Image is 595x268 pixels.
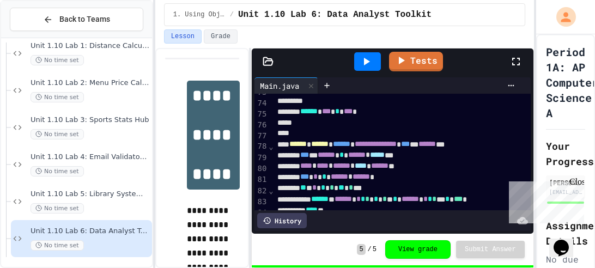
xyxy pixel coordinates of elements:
iframe: chat widget [549,224,584,257]
span: Fold line [268,209,274,217]
h2: Your Progress [546,138,585,169]
span: 5 [373,245,377,254]
h2: Assignment Details [546,218,585,248]
div: 81 [254,174,268,185]
button: View grade [385,240,451,259]
span: / [368,245,372,254]
span: No time set [31,55,84,65]
div: 75 [254,109,268,120]
span: 1. Using Objects and Methods [173,10,226,19]
div: My Account [545,4,579,29]
div: 82 [254,186,268,197]
span: 5 [357,244,365,255]
div: Main.java [254,77,318,94]
div: 79 [254,153,268,163]
button: Back to Teams [10,8,143,31]
div: 77 [254,131,268,142]
span: Unit 1.10 Lab 3: Sports Stats Hub [31,115,150,125]
span: Fold line [268,142,274,151]
span: Unit 1.10 Lab 5: Library System Debugger [31,190,150,199]
button: Grade [204,29,238,44]
div: 84 [254,208,268,218]
span: No time set [31,129,84,139]
div: 83 [254,197,268,208]
span: Back to Teams [59,14,110,25]
div: 76 [254,120,268,131]
div: History [257,213,307,228]
a: Tests [389,52,443,71]
iframe: chat widget [505,177,584,223]
span: Unit 1.10 Lab 2: Menu Price Calculator [31,78,150,88]
button: Lesson [164,29,202,44]
div: 78 [254,141,268,152]
span: Submit Answer [465,245,516,254]
div: 80 [254,163,268,174]
div: Chat with us now!Close [4,4,75,69]
span: No time set [31,166,84,176]
div: Main.java [254,80,305,92]
span: Unit 1.10 Lab 1: Distance Calculator Fix [31,41,150,51]
span: Unit 1.10 Lab 4: Email Validator Helper [31,153,150,162]
span: Unit 1.10 Lab 6: Data Analyst Toolkit [238,8,432,21]
span: Fold line [268,186,274,195]
span: No time set [31,240,84,251]
button: Submit Answer [456,241,525,258]
span: No time set [31,92,84,102]
div: 74 [254,98,268,109]
span: No time set [31,203,84,214]
span: / [230,10,234,19]
span: Unit 1.10 Lab 6: Data Analyst Toolkit [31,227,150,236]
